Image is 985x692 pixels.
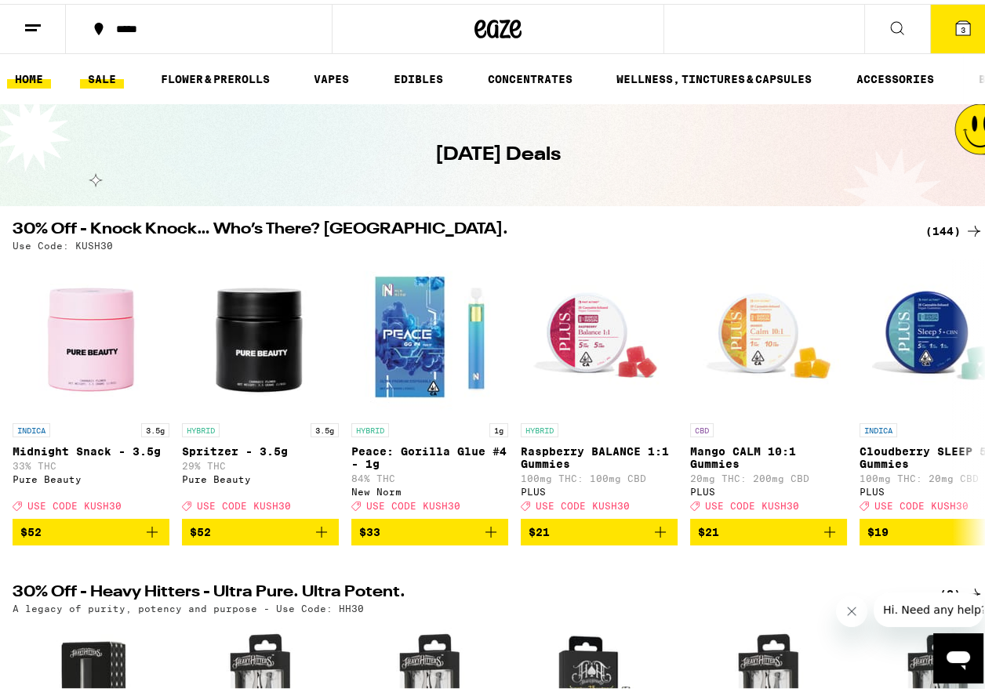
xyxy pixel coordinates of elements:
span: $21 [529,522,550,534]
a: Open page for Mango CALM 10:1 Gummies from PLUS [690,255,847,515]
img: New Norm - Peace: Gorilla Glue #4 - 1g [351,255,508,411]
p: Mango CALM 10:1 Gummies [690,441,847,466]
h2: 30% Off - Knock Knock… Who’s There? [GEOGRAPHIC_DATA]. [13,218,907,237]
span: $21 [698,522,719,534]
span: $19 [867,522,889,534]
a: CONCENTRATES [480,66,580,85]
p: Peace: Gorilla Glue #4 - 1g [351,441,508,466]
a: Open page for Midnight Snack - 3.5g from Pure Beauty [13,255,169,515]
p: Midnight Snack - 3.5g [13,441,169,454]
a: VAPES [306,66,357,85]
span: USE CODE KUSH30 [705,497,799,507]
span: USE CODE KUSH30 [27,497,122,507]
a: ACCESSORIES [849,66,942,85]
a: SALE [80,66,124,85]
a: WELLNESS, TINCTURES & CAPSULES [609,66,820,85]
a: EDIBLES [386,66,451,85]
p: HYBRID [521,419,558,433]
div: PLUS [690,483,847,493]
div: PLUS [521,483,678,493]
iframe: Close message [836,592,867,623]
button: Add to bag [351,515,508,542]
p: INDICA [13,419,50,433]
span: $33 [359,522,380,534]
p: Spritzer - 3.5g [182,441,339,454]
p: HYBRID [182,419,220,433]
p: 20mg THC: 200mg CBD [690,469,847,480]
p: 1g [489,419,508,433]
span: USE CODE KUSH30 [874,497,969,507]
img: PLUS - Mango CALM 10:1 Gummies [690,255,847,411]
a: (144) [925,218,983,237]
p: HYBRID [351,419,389,433]
p: Use Code: KUSH30 [13,237,113,247]
img: PLUS - Raspberry BALANCE 1:1 Gummies [521,255,678,411]
p: 29% THC [182,457,339,467]
span: Hi. Need any help? [9,11,113,24]
span: USE CODE KUSH30 [366,497,460,507]
a: Open page for Spritzer - 3.5g from Pure Beauty [182,255,339,515]
div: Pure Beauty [13,470,169,480]
p: 100mg THC: 100mg CBD [521,469,678,480]
button: Add to bag [182,515,339,542]
iframe: Message from company [874,589,983,623]
button: Add to bag [521,515,678,542]
span: USE CODE KUSH30 [197,497,291,507]
button: Add to bag [690,515,847,542]
p: 84% THC [351,469,508,480]
a: HOME [7,66,51,85]
p: CBD [690,419,714,433]
h2: 30% Off - Heavy Hitters - Ultra Pure. Ultra Potent. [13,581,907,600]
div: New Norm [351,483,508,493]
p: 33% THC [13,457,169,467]
a: Open page for Raspberry BALANCE 1:1 Gummies from PLUS [521,255,678,515]
a: Open page for Peace: Gorilla Glue #4 - 1g from New Norm [351,255,508,515]
h1: [DATE] Deals [435,138,561,165]
span: USE CODE KUSH30 [536,497,630,507]
a: (8) [940,581,983,600]
a: FLOWER & PREROLLS [153,66,278,85]
iframe: Button to launch messaging window [933,629,983,679]
img: Pure Beauty - Midnight Snack - 3.5g [13,255,169,411]
span: $52 [190,522,211,534]
div: Pure Beauty [182,470,339,480]
p: INDICA [860,419,897,433]
p: 3.5g [141,419,169,433]
span: 3 [961,21,965,31]
button: Add to bag [13,515,169,542]
span: $52 [20,522,42,534]
p: 3.5g [311,419,339,433]
img: Pure Beauty - Spritzer - 3.5g [182,255,339,411]
p: Raspberry BALANCE 1:1 Gummies [521,441,678,466]
p: A legacy of purity, potency and purpose - Use Code: HH30 [13,600,364,610]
